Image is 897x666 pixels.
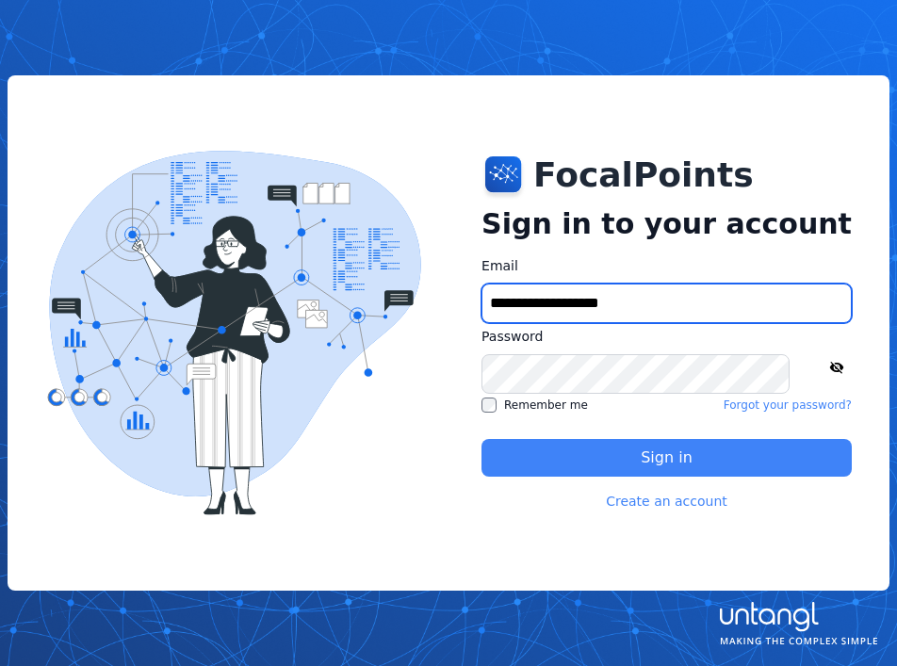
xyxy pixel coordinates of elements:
[533,156,754,194] h1: FocalPoints
[481,256,852,276] label: Email
[481,398,588,413] label: Remember me
[724,398,852,413] a: Forgot your password?
[481,398,497,413] input: Remember me
[481,439,852,477] button: Sign in
[606,492,727,511] a: Create an account
[481,327,852,347] label: Password
[481,207,852,241] h2: Sign in to your account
